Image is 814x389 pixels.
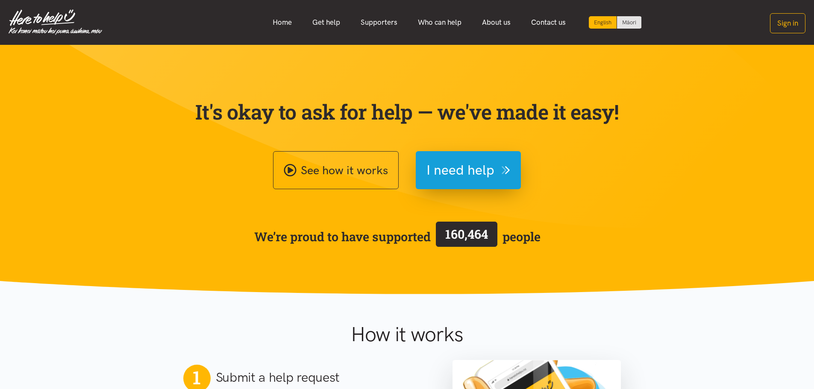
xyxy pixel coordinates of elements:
a: See how it works [273,151,399,189]
p: It's okay to ask for help — we've made it easy! [194,99,621,124]
a: Contact us [521,13,576,32]
a: Switch to Te Reo Māori [617,16,641,29]
a: 160,464 [431,220,503,253]
a: Get help [302,13,350,32]
a: Home [262,13,302,32]
a: About us [472,13,521,32]
img: Home [9,9,102,35]
a: Who can help [408,13,472,32]
span: We’re proud to have supported people [254,220,541,253]
div: Current language [589,16,617,29]
h1: How it works [267,322,547,347]
div: Language toggle [589,16,642,29]
h2: Submit a help request [216,369,340,386]
span: 160,464 [445,226,488,242]
button: I need help [416,151,521,189]
a: Supporters [350,13,408,32]
span: I need help [426,159,494,181]
button: Sign in [770,13,805,33]
span: 1 [193,366,200,389]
